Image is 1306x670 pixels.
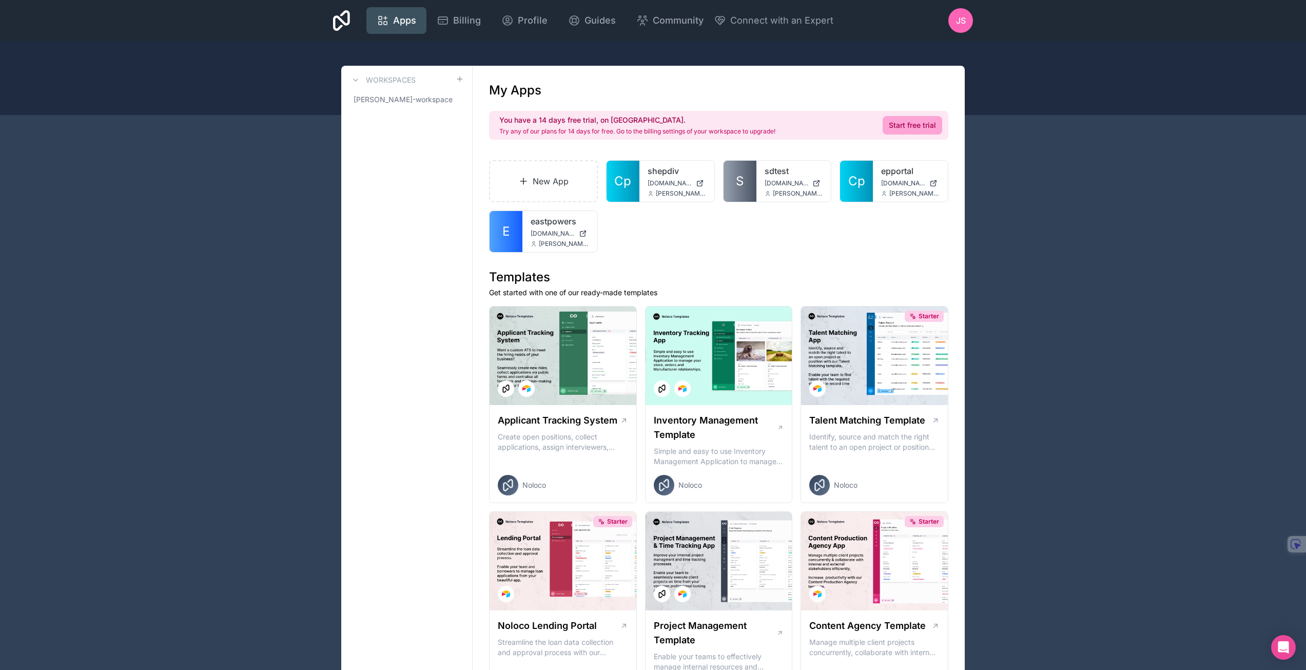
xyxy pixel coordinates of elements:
[656,189,706,198] span: [PERSON_NAME][EMAIL_ADDRESS][DOMAIN_NAME]
[648,179,692,187] span: [DOMAIN_NAME]
[560,9,624,32] a: Guides
[522,480,546,490] span: Noloco
[653,13,704,28] span: Community
[834,480,857,490] span: Noloco
[1271,635,1296,660] div: Open Intercom Messenger
[522,385,531,393] img: Airtable Logo
[678,480,702,490] span: Noloco
[498,637,628,658] p: Streamline the loan data collection and approval process with our Lending Portal template.
[518,13,548,28] span: Profile
[648,165,706,177] a: shepdiv
[628,9,712,32] a: Community
[393,13,416,28] span: Apps
[531,229,575,238] span: [DOMAIN_NAME]
[840,161,873,202] a: Cp
[489,160,598,202] a: New App
[490,211,522,252] a: E
[809,619,926,633] h1: Content Agency Template
[648,179,706,187] a: [DOMAIN_NAME]
[809,413,925,428] h1: Talent Matching Template
[765,165,823,177] a: sdtest
[502,223,510,240] span: E
[714,13,833,28] button: Connect with an Expert
[881,179,940,187] a: [DOMAIN_NAME]
[499,115,775,125] h2: You have a 14 days free trial, on [GEOGRAPHIC_DATA].
[809,637,940,658] p: Manage multiple client projects concurrently, collaborate with internal and external stakeholders...
[489,288,948,298] p: Get started with one of our ready-made templates
[654,619,776,647] h1: Project Management Template
[354,94,453,105] span: [PERSON_NAME]-workspace
[493,9,556,32] a: Profile
[453,13,481,28] span: Billing
[498,432,628,452] p: Create open positions, collect applications, assign interviewers, centralise candidate feedback a...
[773,189,823,198] span: [PERSON_NAME][EMAIL_ADDRESS][DOMAIN_NAME]
[489,269,948,285] h1: Templates
[498,413,617,428] h1: Applicant Tracking System
[498,619,597,633] h1: Noloco Lending Portal
[724,161,756,202] a: S
[539,240,589,248] span: [PERSON_NAME][EMAIL_ADDRESS][DOMAIN_NAME]
[607,518,628,526] span: Starter
[654,413,777,442] h1: Inventory Management Template
[813,385,822,393] img: Airtable Logo
[881,165,940,177] a: epportal
[349,90,464,109] a: [PERSON_NAME]-workspace
[809,432,940,452] p: Identify, source and match the right talent to an open project or position with our Talent Matchi...
[919,312,939,320] span: Starter
[499,127,775,136] p: Try any of our plans for 14 days for free. Go to the billing settings of your workspace to upgrade!
[848,173,865,189] span: Cp
[736,173,744,189] span: S
[614,173,631,189] span: Cp
[813,590,822,598] img: Airtable Logo
[368,9,424,32] a: Apps
[765,179,809,187] span: [DOMAIN_NAME]
[349,74,416,86] a: Workspaces
[678,385,687,393] img: Airtable Logo
[881,179,925,187] span: [DOMAIN_NAME]
[654,446,784,467] p: Simple and easy to use Inventory Management Application to manage your stock, orders and Manufact...
[678,590,687,598] img: Airtable Logo
[489,82,541,99] h1: My Apps
[919,518,939,526] span: Starter
[765,179,823,187] a: [DOMAIN_NAME]
[531,229,589,238] a: [DOMAIN_NAME]
[889,189,940,198] span: [PERSON_NAME][EMAIL_ADDRESS][DOMAIN_NAME]
[531,215,589,227] a: eastpowers
[730,13,833,28] span: Connect with an Expert
[956,14,966,27] span: JS
[584,13,616,28] span: Guides
[607,161,639,202] a: Cp
[366,75,416,85] h3: Workspaces
[502,590,510,598] img: Airtable Logo
[428,9,489,32] a: Billing
[883,116,942,135] a: Start free trial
